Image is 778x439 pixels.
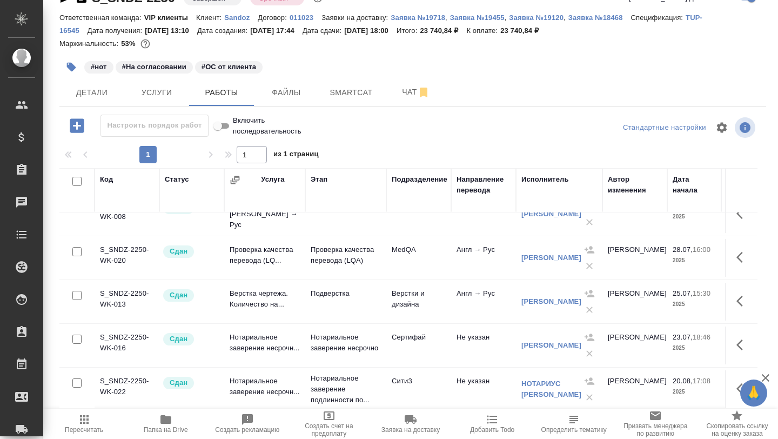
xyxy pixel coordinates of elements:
[417,86,430,99] svg: Отписаться
[91,62,107,72] p: #нот
[602,283,667,321] td: [PERSON_NAME]
[261,174,284,185] div: Услуга
[521,380,581,398] a: НОТАРИУС [PERSON_NAME]
[568,14,631,22] p: Заявка №18468
[505,14,509,22] p: ,
[466,26,500,35] p: К оплате:
[521,210,581,218] a: [PERSON_NAME]
[521,174,569,185] div: Исполнитель
[311,332,381,354] p: Нотариальное заверение несрочно
[521,341,581,349] a: [PERSON_NAME]
[621,422,690,437] span: Призвать менеджера по развитию
[386,327,451,364] td: Сертифай
[170,377,187,388] p: Сдан
[144,426,188,434] span: Папка на Drive
[533,409,615,439] button: Определить тематику
[260,86,312,99] span: Файлы
[258,14,290,22] p: Договор:
[696,409,778,439] button: Скопировать ссылку на оценку заказа
[693,289,710,297] p: 15:30
[673,333,693,341] p: 23.07,
[294,422,363,437] span: Создать счет на предоплату
[95,195,159,233] td: S_SNDZ-2250-WK-008
[250,26,303,35] p: [DATE] 17:44
[602,327,667,364] td: [PERSON_NAME]
[386,239,451,277] td: MedQA
[445,14,450,22] p: ,
[122,62,186,72] p: #На согласовании
[509,14,564,22] p: Заявка №19120
[450,14,505,22] p: Заявка №19455
[62,115,92,137] button: Добавить работу
[162,376,219,390] div: Менеджер проверил работу исполнителя, передает ее на следующий этап
[311,174,327,185] div: Этап
[121,39,138,48] p: 53%
[673,211,716,222] p: 2025
[673,377,693,385] p: 20.08,
[344,26,397,35] p: [DATE] 18:00
[66,86,118,99] span: Детали
[452,409,533,439] button: Добавить Todo
[138,37,152,51] button: 9280.20 RUB;
[311,373,381,405] p: Нотариальное заверение подлинности по...
[420,26,466,35] p: 23 740,84 ₽
[693,377,710,385] p: 17:08
[602,239,667,277] td: [PERSON_NAME]
[59,39,121,48] p: Маржинальность:
[170,246,187,257] p: Сдан
[162,288,219,303] div: Менеджер проверил работу исполнителя, передает ее на следующий этап
[206,409,288,439] button: Создать рекламацию
[196,14,224,22] p: Клиент:
[224,370,305,408] td: Нотариальное заверение несрочн...
[457,174,511,196] div: Направление перевода
[224,239,305,277] td: Проверка качества перевода (LQ...
[311,244,381,266] p: Проверка качества перевода (LQA)
[224,283,305,321] td: Верстка чертежа. Количество на...
[95,370,159,408] td: S_SNDZ-2250-WK-022
[521,254,581,262] a: [PERSON_NAME]
[95,327,159,364] td: S_SNDZ-2250-WK-016
[615,409,696,439] button: Призвать менеджера по развитию
[602,370,667,408] td: [PERSON_NAME]
[224,327,305,364] td: Нотариальное заверение несрочн...
[521,297,581,305] a: [PERSON_NAME]
[673,174,716,196] div: Дата начала
[115,62,194,71] span: На согласовании
[290,12,321,22] a: 011023
[194,62,264,71] span: ОС от клиента
[321,14,391,22] p: Заявки на доставку:
[740,380,767,407] button: 🙏
[673,299,716,310] p: 2025
[730,244,756,270] button: Здесь прячутся важные кнопки
[451,283,516,321] td: Англ → Рус
[83,62,115,71] span: нот
[392,174,447,185] div: Подразделение
[673,387,716,397] p: 2025
[196,86,247,99] span: Работы
[290,14,321,22] p: 011023
[451,370,516,408] td: Не указан
[325,86,377,99] span: Smartcat
[470,426,514,434] span: Добавить Todo
[224,192,305,236] td: Перевод [PERSON_NAME] → Рус
[673,289,693,297] p: 25.07,
[311,288,381,299] p: Подверстка
[162,332,219,347] div: Менеджер проверил работу исполнителя, передает ее на следующий этап
[450,12,505,23] button: Заявка №19455
[673,343,716,354] p: 2025
[59,14,144,22] p: Ответственная команда:
[693,333,710,341] p: 18:46
[215,426,279,434] span: Создать рекламацию
[288,409,370,439] button: Создать счет на предоплату
[170,334,187,344] p: Сдан
[170,290,187,301] p: Сдан
[233,115,301,137] span: Включить последовательность
[730,201,756,227] button: Здесь прячутся важные кнопки
[631,14,686,22] p: Спецификация:
[391,14,445,22] p: Заявка №19718
[730,332,756,358] button: Здесь прячутся важные кнопки
[730,288,756,314] button: Здесь прячутся важные кнопки
[100,174,113,185] div: Код
[391,12,445,23] button: Заявка №19718
[386,370,451,408] td: Сити3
